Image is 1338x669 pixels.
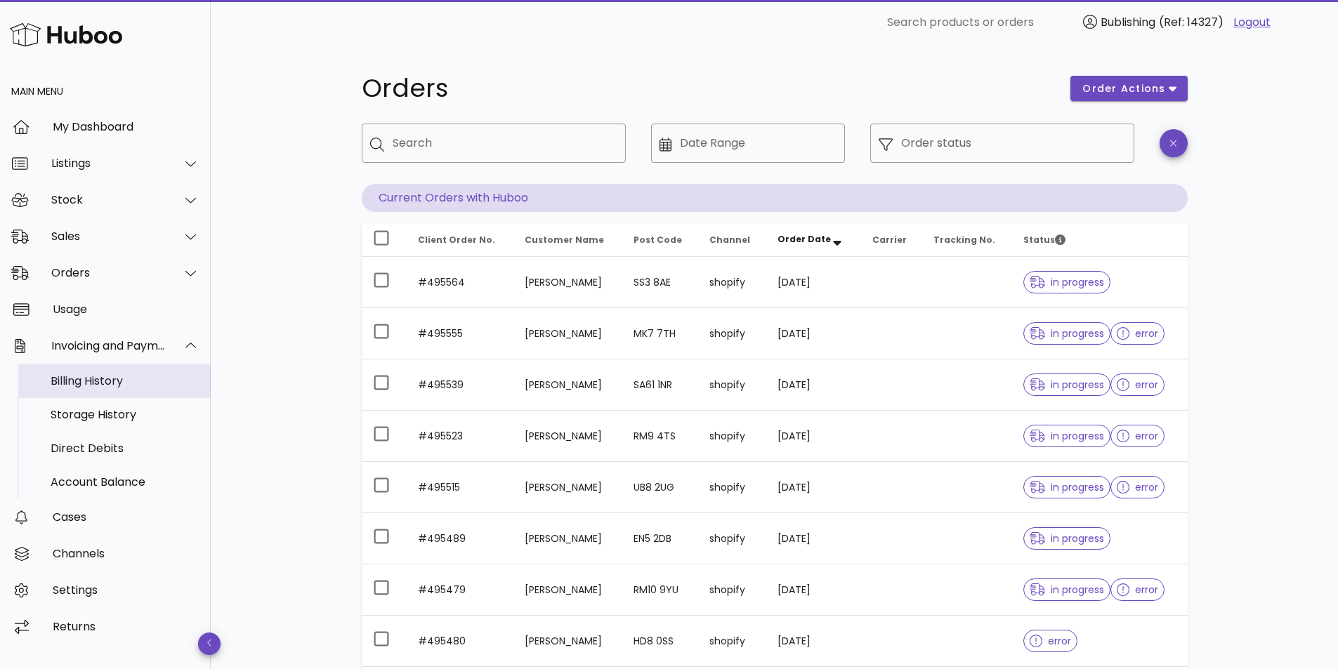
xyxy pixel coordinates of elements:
td: #495523 [407,411,513,462]
button: order actions [1070,76,1187,101]
div: My Dashboard [53,120,199,133]
th: Client Order No. [407,223,513,257]
td: #495515 [407,462,513,513]
div: Stock [51,193,166,206]
div: Account Balance [51,475,199,489]
div: Channels [53,547,199,560]
td: MK7 7TH [622,308,698,359]
th: Carrier [861,223,922,257]
td: [DATE] [766,411,861,462]
td: shopify [698,411,766,462]
p: Current Orders with Huboo [362,184,1188,212]
span: Order Date [778,233,831,245]
td: [DATE] [766,616,861,667]
span: in progress [1030,277,1104,287]
span: order actions [1082,81,1166,96]
td: [DATE] [766,257,861,308]
th: Post Code [622,223,698,257]
th: Tracking No. [922,223,1013,257]
div: Billing History [51,374,199,388]
td: HD8 0SS [622,616,698,667]
td: [DATE] [766,359,861,411]
div: Direct Debits [51,442,199,455]
th: Channel [698,223,766,257]
span: error [1117,585,1158,595]
td: RM9 4TS [622,411,698,462]
td: [DATE] [766,308,861,359]
td: [PERSON_NAME] [513,411,622,462]
div: Cases [53,510,199,524]
div: Usage [53,303,199,316]
span: Status [1023,234,1065,246]
span: error [1117,482,1158,492]
span: Tracking No. [933,234,995,246]
div: Settings [53,583,199,597]
td: [PERSON_NAME] [513,308,622,359]
span: in progress [1030,482,1104,492]
td: #495479 [407,564,513,616]
div: Orders [51,266,166,279]
td: [PERSON_NAME] [513,359,622,411]
span: error [1117,380,1158,390]
span: Customer Name [525,234,604,246]
span: in progress [1030,431,1104,441]
td: [PERSON_NAME] [513,462,622,513]
div: Returns [53,620,199,633]
span: Carrier [872,234,907,246]
span: Post Code [634,234,682,246]
td: #495480 [407,616,513,667]
th: Status [1012,223,1187,257]
span: in progress [1030,534,1104,543]
td: shopify [698,513,766,564]
th: Customer Name [513,223,622,257]
span: Client Order No. [418,234,495,246]
td: [DATE] [766,564,861,616]
td: [PERSON_NAME] [513,257,622,308]
td: shopify [698,616,766,667]
span: in progress [1030,585,1104,595]
span: error [1117,431,1158,441]
td: shopify [698,359,766,411]
td: #495489 [407,513,513,564]
td: shopify [698,257,766,308]
td: #495555 [407,308,513,359]
td: RM10 9YU [622,564,698,616]
td: [PERSON_NAME] [513,616,622,667]
div: Storage History [51,408,199,421]
td: [DATE] [766,462,861,513]
td: [PERSON_NAME] [513,564,622,616]
h1: Orders [362,76,1054,101]
div: Listings [51,157,166,170]
td: #495564 [407,257,513,308]
span: error [1117,329,1158,338]
span: error [1030,636,1071,646]
td: #495539 [407,359,513,411]
td: EN5 2DB [622,513,698,564]
div: Invoicing and Payments [51,339,166,352]
td: [DATE] [766,513,861,564]
td: SA61 1NR [622,359,698,411]
td: shopify [698,564,766,616]
a: Logout [1233,14,1271,31]
div: Sales [51,230,166,243]
span: in progress [1030,329,1104,338]
td: [PERSON_NAME] [513,513,622,564]
td: shopify [698,462,766,513]
td: SS3 8AE [622,257,698,308]
th: Order Date: Sorted descending. Activate to remove sorting. [766,223,861,257]
span: Bublishing [1101,14,1155,30]
td: UB8 2UG [622,462,698,513]
img: Huboo Logo [10,20,122,50]
td: shopify [698,308,766,359]
span: Channel [709,234,750,246]
span: (Ref: 14327) [1159,14,1224,30]
span: in progress [1030,380,1104,390]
